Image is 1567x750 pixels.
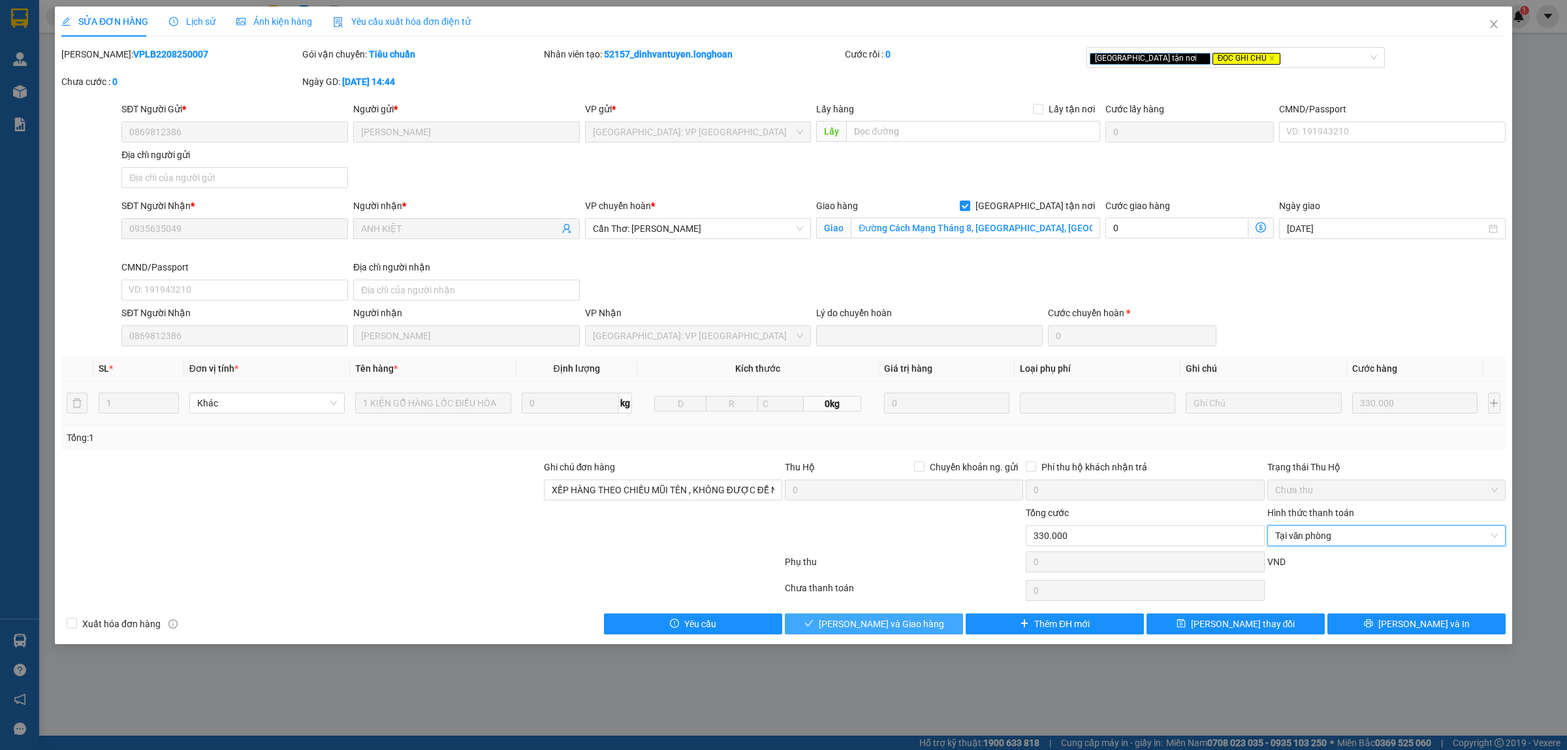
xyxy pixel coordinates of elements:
span: user-add [562,223,572,234]
span: close [1199,55,1205,61]
span: exclamation-circle [670,619,679,629]
span: picture [236,17,245,26]
div: Người nhận [353,199,580,213]
span: Tên hàng [355,363,398,374]
input: 0 [884,393,1009,414]
input: Địa chỉ của người nhận [353,280,580,301]
span: edit [61,17,71,26]
input: R [706,396,758,412]
span: VND [1267,557,1286,567]
input: Ghi chú đơn hàng [544,480,782,500]
span: Lấy [816,121,846,142]
div: Địa chỉ người nhận [353,260,580,274]
span: Giao [816,218,851,238]
span: Chưa thu [1275,480,1498,500]
span: close [1269,55,1275,61]
th: Loại phụ phí [1015,356,1180,382]
div: Cước rồi : [845,47,1083,61]
span: Phí thu hộ khách nhận trả [1036,460,1152,474]
input: Dọc đường [846,121,1100,142]
span: Lịch sử [169,16,215,27]
div: Ngày GD: [302,74,541,89]
span: Tại văn phòng [1275,526,1498,546]
b: 0 [885,49,891,59]
button: save[PERSON_NAME] thay đổi [1147,613,1325,634]
div: CMND/Passport [1279,102,1506,116]
div: VP Nhận [585,306,812,320]
span: [PERSON_NAME] thay đổi [1191,617,1295,631]
div: SĐT Người Nhận [121,199,348,213]
div: Nhân viên tạo: [544,47,843,61]
span: [GEOGRAPHIC_DATA] tận nơi [1090,53,1211,65]
span: Cần Thơ: Kho Ninh Kiều [593,219,804,238]
b: VPLB2208250007 [133,49,208,59]
button: printer[PERSON_NAME] và In [1327,613,1506,634]
span: printer [1364,619,1373,629]
span: Định lượng [554,363,600,374]
div: SĐT Người Gửi [121,102,348,116]
span: dollar-circle [1256,222,1266,233]
input: C [757,396,804,412]
input: Cước lấy hàng [1105,122,1274,142]
input: Ngày giao [1287,221,1486,236]
span: Giao hàng [816,201,858,211]
span: Hà Nội: VP Long Biên [593,326,804,346]
div: CMND/Passport [121,260,348,274]
span: SL [99,363,109,374]
span: [PERSON_NAME] và Giao hàng [819,617,944,631]
div: Phụ thu [783,555,1024,578]
span: Thu Hộ [785,462,815,472]
div: Người gửi [353,102,580,116]
div: Chưa thanh toán [783,581,1024,604]
button: exclamation-circleYêu cầu [604,613,782,634]
label: Hình thức thanh toán [1267,508,1354,518]
img: icon [333,17,343,27]
div: Tổng: 1 [67,431,605,445]
span: plus [1020,619,1029,629]
button: plus [1488,393,1500,414]
span: info-circle [168,619,178,628]
div: [PERSON_NAME]: [61,47,300,61]
input: Giao tận nơi [851,218,1100,238]
div: Gói vận chuyển: [302,47,541,61]
span: [GEOGRAPHIC_DATA] tận nơi [970,199,1100,213]
label: Ghi chú đơn hàng [544,462,616,472]
span: Ảnh kiện hàng [236,16,312,27]
input: D [654,396,706,412]
div: Cước chuyển hoàn [1048,306,1216,320]
span: Chuyển khoản ng. gửi [925,460,1023,474]
input: Cước giao hàng [1105,218,1248,238]
span: Thêm ĐH mới [1034,617,1090,631]
span: Đơn vị tính [189,363,238,374]
label: Ngày giao [1279,201,1320,211]
span: close [1489,19,1499,29]
input: Ghi Chú [1186,393,1341,414]
strong: (Công Ty TNHH Chuyển Phát Nhanh Bảo An - MST: 0109597835) [23,37,275,46]
b: Tiêu chuẩn [369,49,415,59]
span: check [804,619,814,629]
b: [DATE] 14:44 [342,76,395,87]
span: kg [619,393,632,414]
div: Chưa cước : [61,74,300,89]
button: plusThêm ĐH mới [966,613,1144,634]
span: Yêu cầu [684,617,716,631]
span: Yêu cầu xuất hóa đơn điện tử [333,16,471,27]
span: Hà Nội: VP Long Biên [593,122,804,142]
label: Cước lấy hàng [1105,104,1164,114]
button: check[PERSON_NAME] và Giao hàng [785,613,963,634]
span: VP chuyển hoàn [585,201,651,211]
div: Địa chỉ người gửi [121,148,348,162]
span: clock-circle [169,17,178,26]
span: [PHONE_NUMBER] - [DOMAIN_NAME] [56,51,244,101]
button: delete [67,393,87,414]
b: 52157_dinhvantuyen.longhoan [604,49,733,59]
input: Địa chỉ của người gửi [121,167,348,188]
span: Xuất hóa đơn hàng [77,617,166,631]
input: VD: Bàn, Ghế [355,393,511,414]
button: Close [1476,7,1512,43]
strong: BIÊN NHẬN VẬN CHUYỂN BẢO AN EXPRESS [26,19,271,33]
label: Cước giao hàng [1105,201,1170,211]
div: VP gửi [585,102,812,116]
span: Cước hàng [1352,363,1397,374]
input: 0 [1352,393,1478,414]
